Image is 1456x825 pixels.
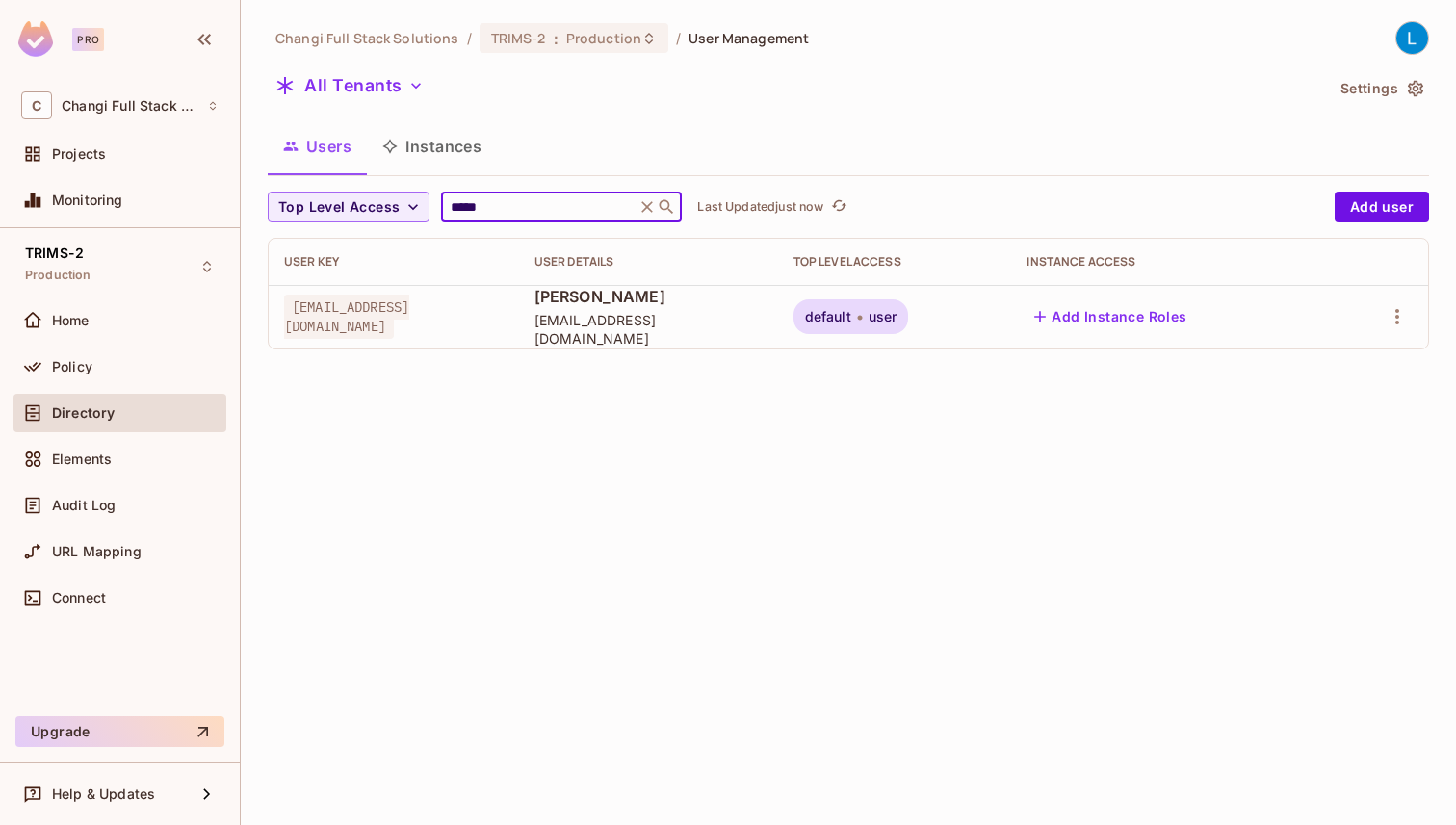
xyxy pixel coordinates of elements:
[52,359,92,374] span: Policy
[25,268,91,283] span: Production
[52,786,155,802] span: Help & Updates
[823,195,850,219] span: Click to refresh data
[52,146,106,162] span: Projects
[467,29,472,47] li: /
[15,716,224,747] button: Upgrade
[1335,192,1429,222] button: Add user
[52,544,142,559] span: URL Mapping
[367,122,497,170] button: Instances
[52,590,106,606] span: Connect
[491,29,546,47] span: TRIMS-2
[284,254,504,270] div: User Key
[1333,73,1429,104] button: Settings
[284,295,409,339] span: [EMAIL_ADDRESS][DOMAIN_NAME]
[805,309,851,324] span: default
[534,286,763,307] span: [PERSON_NAME]
[1027,301,1194,332] button: Add Instance Roles
[72,28,104,51] div: Pro
[52,451,112,467] span: Elements
[689,29,809,47] span: User Management
[534,254,763,270] div: User Details
[1027,254,1313,270] div: Instance Access
[62,98,197,114] span: Workspace: Changi Full Stack Solutions
[553,31,559,46] span: :
[52,498,116,513] span: Audit Log
[25,245,84,261] span: TRIMS-2
[1396,22,1428,54] img: Le Shan Work
[793,254,997,270] div: Top Level Access
[268,122,367,170] button: Users
[268,192,429,222] button: Top Level Access
[831,197,847,217] span: refresh
[676,29,681,47] li: /
[52,313,90,328] span: Home
[827,195,850,219] button: refresh
[566,29,641,47] span: Production
[268,70,431,101] button: All Tenants
[52,405,115,421] span: Directory
[869,309,897,324] span: user
[697,199,823,215] p: Last Updated just now
[18,21,53,57] img: SReyMgAAAABJRU5ErkJggg==
[275,29,459,47] span: the active workspace
[21,91,52,119] span: C
[534,311,763,348] span: [EMAIL_ADDRESS][DOMAIN_NAME]
[52,193,123,208] span: Monitoring
[278,195,400,219] span: Top Level Access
